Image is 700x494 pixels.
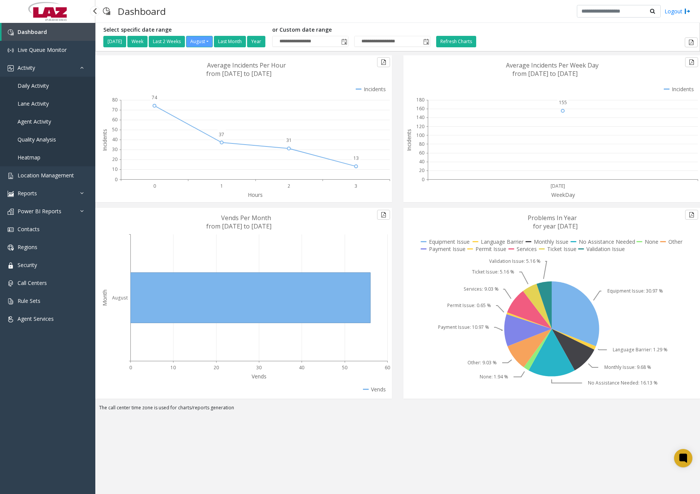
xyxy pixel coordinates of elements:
text: 120 [416,123,424,130]
text: 30 [256,364,262,371]
text: Average Incidents Per Week Day [506,61,599,69]
text: Language Barrier: 1.29 % [613,346,668,353]
text: Permit Issue: 0.65 % [447,302,491,309]
button: Last 2 Weeks [149,36,185,47]
span: Live Queue Monitor [18,46,67,53]
button: Export to pdf [685,57,698,67]
text: 10 [170,364,176,371]
text: August [112,294,128,301]
span: Security [18,261,37,269]
text: Other: 9.03 % [467,359,497,366]
text: Vends [252,373,267,380]
text: Services: 9.03 % [464,286,499,292]
img: 'icon' [8,280,14,286]
img: 'icon' [8,173,14,179]
div: The call center time zone is used for charts/reports generation [95,404,700,415]
text: 40 [112,136,117,143]
text: 40 [419,158,424,165]
img: pageIcon [103,2,110,21]
text: 31 [286,137,292,143]
text: 80 [419,141,424,147]
text: Vends Per Month [221,214,271,222]
text: 0 [153,183,156,189]
text: 50 [342,364,347,371]
text: Hours [248,191,263,198]
text: 155 [559,99,567,106]
span: Reports [18,190,37,197]
text: Monthly Issue: 9.68 % [604,364,651,370]
button: [DATE] [103,36,126,47]
text: 3 [355,183,357,189]
text: 30 [112,146,117,153]
span: Regions [18,243,37,251]
img: 'icon' [8,29,14,35]
text: 180 [416,97,424,103]
button: August [186,36,213,47]
text: WeekDay [551,191,575,198]
text: 20 [214,364,219,371]
span: Heatmap [18,154,40,161]
span: Power BI Reports [18,208,61,215]
span: Location Management [18,172,74,179]
text: 160 [416,105,424,112]
h5: Select specific date range [103,27,267,33]
button: Refresh Charts [436,36,476,47]
text: Problems In Year [528,214,577,222]
text: 74 [152,94,157,101]
img: 'icon' [8,245,14,251]
button: Last Month [214,36,246,47]
text: 40 [299,364,304,371]
text: 140 [416,114,424,121]
span: Agent Activity [18,118,51,125]
text: 0 [129,364,132,371]
span: Daily Activity [18,82,49,89]
span: Quality Analysis [18,136,56,143]
text: 2 [287,183,290,189]
text: 80 [112,97,117,103]
img: 'icon' [8,298,14,304]
text: 60 [385,364,390,371]
text: Incidents [405,129,413,151]
span: Agent Services [18,315,54,322]
text: 37 [219,131,224,138]
text: 13 [353,155,359,161]
h3: Dashboard [114,2,170,21]
button: Year [247,36,265,47]
span: Activity [18,64,35,71]
a: Logout [665,7,690,15]
span: Contacts [18,225,40,233]
span: Dashboard [18,28,47,35]
text: 0 [422,176,424,183]
button: Export to pdf [377,210,390,220]
button: Export to pdf [377,57,390,67]
span: Call Centers [18,279,47,286]
text: from [DATE] to [DATE] [206,69,271,78]
text: 70 [112,106,117,113]
span: Toggle popup [340,36,348,47]
text: 1 [220,183,223,189]
text: 20 [419,167,424,174]
img: 'icon' [8,316,14,322]
img: 'icon' [8,262,14,269]
text: [DATE] [551,183,565,189]
img: 'icon' [8,47,14,53]
text: from [DATE] to [DATE] [512,69,578,78]
button: Week [127,36,148,47]
text: 60 [419,150,424,156]
img: 'icon' [8,227,14,233]
text: Month [101,290,108,306]
text: Average Incidents Per Hour [207,61,286,69]
text: Equipment Issue: 30.97 % [607,288,663,294]
img: 'icon' [8,65,14,71]
text: 0 [115,176,117,183]
text: for year [DATE] [533,222,578,230]
img: 'icon' [8,209,14,215]
img: logout [684,7,690,15]
span: Rule Sets [18,297,40,304]
button: Export to pdf [685,37,698,47]
h5: or Custom date range [272,27,430,33]
a: Dashboard [2,23,95,41]
text: 10 [112,166,117,172]
text: 50 [112,126,117,133]
text: 100 [416,132,424,138]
